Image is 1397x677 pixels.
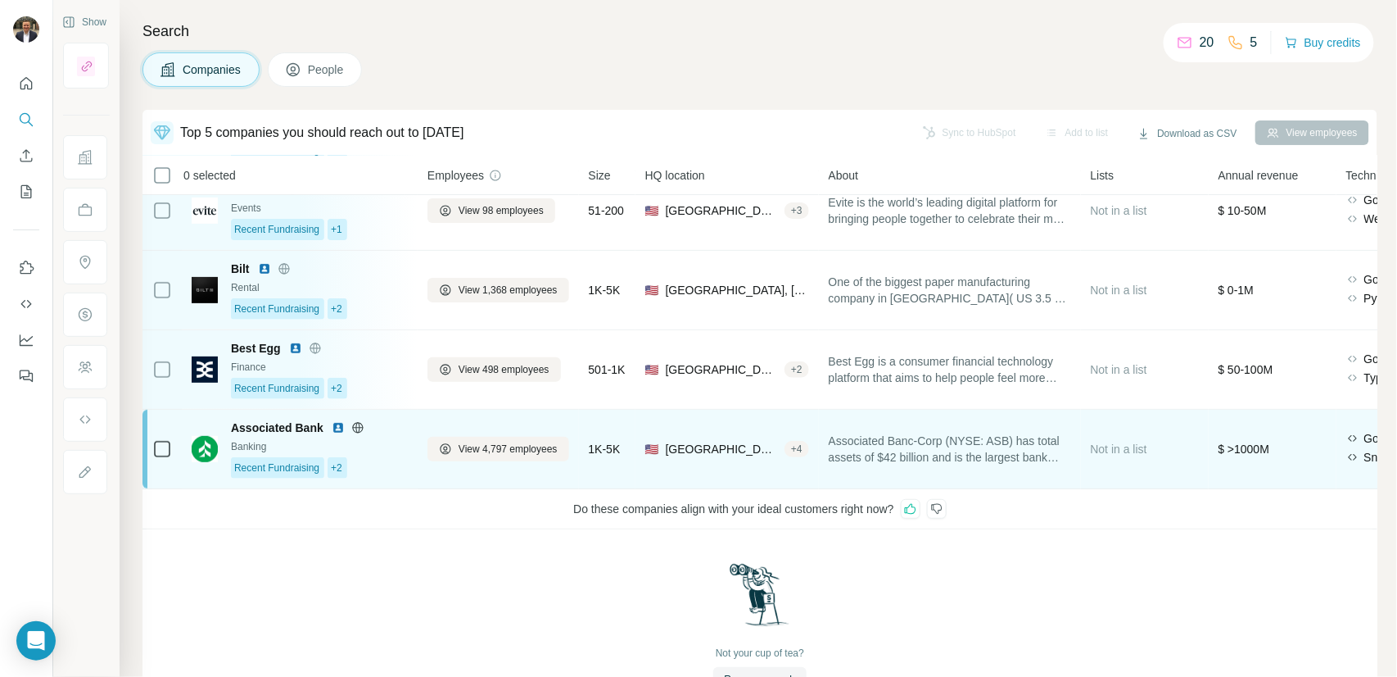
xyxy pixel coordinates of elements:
[1218,167,1299,184] span: Annual revenue
[231,340,281,357] span: Best Egg
[234,302,319,316] span: Recent Fundraising
[829,433,1071,466] span: Associated Banc-Corp (NYSE: ASB) has total assets of $42 billion and is the largest bank holding ...
[51,10,118,34] button: Show
[1218,284,1255,297] span: $ 0-1M
[459,283,558,298] span: View 1,368 employees
[1200,33,1214,52] p: 20
[13,177,39,207] button: My lists
[1091,443,1147,456] span: Not in a list
[183,61,242,78] span: Companies
[1285,31,1361,54] button: Buy credits
[258,262,271,275] img: LinkedIn logo
[427,198,555,223] button: View 98 employees
[13,16,39,43] img: Avatar
[645,202,659,219] span: 🇺🇸
[192,436,218,462] img: Logo of Associated Bank
[1091,167,1114,184] span: Lists
[1218,204,1267,217] span: $ 10-50M
[16,621,56,661] div: Open Intercom Messenger
[331,381,342,396] span: +2
[13,253,39,283] button: Use Surfe on LinkedIn
[234,222,319,237] span: Recent Fundraising
[459,362,549,377] span: View 498 employees
[459,442,558,457] span: View 4,797 employees
[645,167,705,184] span: HQ location
[13,289,39,319] button: Use Surfe API
[459,203,544,218] span: View 98 employees
[142,20,1377,43] h4: Search
[589,167,611,184] span: Size
[180,123,464,143] div: Top 5 companies you should reach out to [DATE]
[231,360,408,375] div: Finance
[645,361,659,378] span: 🇺🇸
[716,646,804,661] div: Not your cup of tea?
[645,441,659,457] span: 🇺🇸
[427,278,569,302] button: View 1,368 employees
[183,167,236,184] span: 0 selected
[1126,121,1248,146] button: Download as CSV
[231,201,408,216] div: Events
[1091,363,1147,376] span: Not in a list
[589,202,625,219] span: 51-200
[427,437,569,461] button: View 4,797 employees
[1250,33,1258,52] p: 5
[666,202,778,219] span: [GEOGRAPHIC_DATA], [US_STATE]
[666,282,809,298] span: [GEOGRAPHIC_DATA], [US_STATE]
[829,353,1071,386] span: Best Egg is a consumer financial technology platform that aims to help people feel more confident...
[427,167,484,184] span: Employees
[331,222,342,237] span: +1
[289,342,302,355] img: LinkedIn logo
[589,282,621,298] span: 1K-5K
[829,274,1071,307] span: One of the biggest paper manufacturing company in [GEOGRAPHIC_DATA]( US 3.5 bn enterprize). Also ...
[645,282,659,298] span: 🇺🇸
[142,489,1377,529] div: Do these companies align with your ideal customers right now?
[1091,204,1147,217] span: Not in a list
[13,361,39,391] button: Feedback
[13,325,39,355] button: Dashboard
[666,441,778,457] span: [GEOGRAPHIC_DATA], [US_STATE]
[192,277,218,303] img: Logo of Bilt
[231,280,408,295] div: Rental
[784,442,809,457] div: + 4
[231,439,408,454] div: Banking
[331,461,342,475] span: +2
[231,261,250,277] span: Bilt
[1091,284,1147,297] span: Not in a list
[666,361,778,378] span: [GEOGRAPHIC_DATA], [US_STATE]
[192,198,218,224] img: Logo of Evite
[1218,363,1273,376] span: $ 50-100M
[308,61,346,78] span: People
[234,381,319,396] span: Recent Fundraising
[1218,443,1270,456] span: $ >1000M
[231,420,323,436] span: Associated Bank
[829,167,859,184] span: About
[589,441,621,457] span: 1K-5K
[234,461,319,475] span: Recent Fundraising
[13,69,39,98] button: Quick start
[784,362,809,377] div: + 2
[589,361,626,378] span: 501-1K
[192,357,218,383] img: Logo of Best Egg
[13,141,39,170] button: Enrich CSV
[829,194,1071,227] span: Evite is the world’s leading digital platform for bringing people together to celebrate their mos...
[332,421,345,434] img: LinkedIn logo
[427,357,561,382] button: View 498 employees
[13,105,39,134] button: Search
[784,203,809,218] div: + 3
[331,302,342,316] span: +2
